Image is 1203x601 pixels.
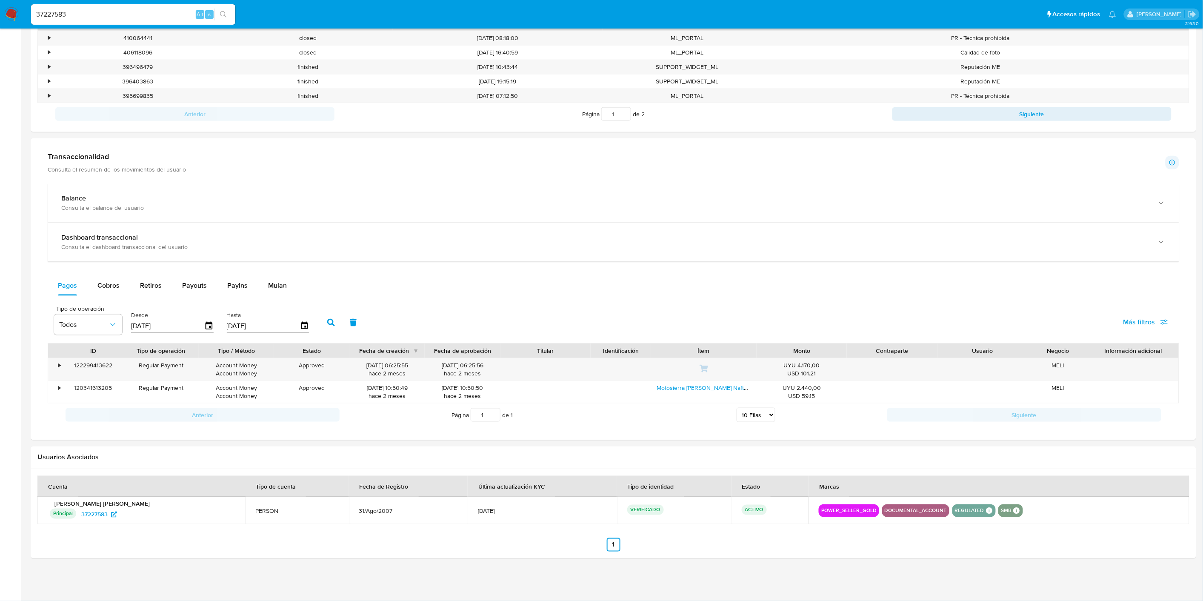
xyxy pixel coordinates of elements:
[48,49,50,57] div: •
[223,31,393,45] div: closed
[603,46,773,60] div: ML_PORTAL
[393,46,602,60] div: [DATE] 16:40:59
[393,31,602,45] div: [DATE] 08:18:00
[48,34,50,42] div: •
[1185,20,1199,27] span: 3.163.0
[1137,10,1185,18] p: gregorio.negri@mercadolibre.com
[1188,10,1197,19] a: Salir
[393,89,602,103] div: [DATE] 07:12:50
[208,10,211,18] span: s
[772,46,1189,60] div: Calidad de foto
[223,74,393,89] div: finished
[892,107,1172,121] button: Siguiente
[772,31,1189,45] div: PR - Técnica prohibida
[582,107,645,121] span: Página de
[31,9,235,20] input: Buscar usuario o caso...
[197,10,203,18] span: Alt
[641,110,645,118] span: 2
[772,89,1189,103] div: PR - Técnica prohibida
[55,107,334,121] button: Anterior
[223,46,393,60] div: closed
[53,46,223,60] div: 406118096
[603,89,773,103] div: ML_PORTAL
[603,60,773,74] div: SUPPORT_WIDGET_ML
[214,9,232,20] button: search-icon
[772,74,1189,89] div: Reputación ME
[1053,10,1100,19] span: Accesos rápidos
[48,77,50,86] div: •
[1109,11,1116,18] a: Notificaciones
[53,60,223,74] div: 396496479
[37,453,1189,462] h2: Usuarios Asociados
[223,60,393,74] div: finished
[53,89,223,103] div: 395699835
[48,63,50,71] div: •
[393,60,602,74] div: [DATE] 10:43:44
[393,74,602,89] div: [DATE] 19:15:19
[603,31,773,45] div: ML_PORTAL
[223,89,393,103] div: finished
[603,74,773,89] div: SUPPORT_WIDGET_ML
[53,74,223,89] div: 396403863
[53,31,223,45] div: 410064441
[772,60,1189,74] div: Reputación ME
[48,92,50,100] div: •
